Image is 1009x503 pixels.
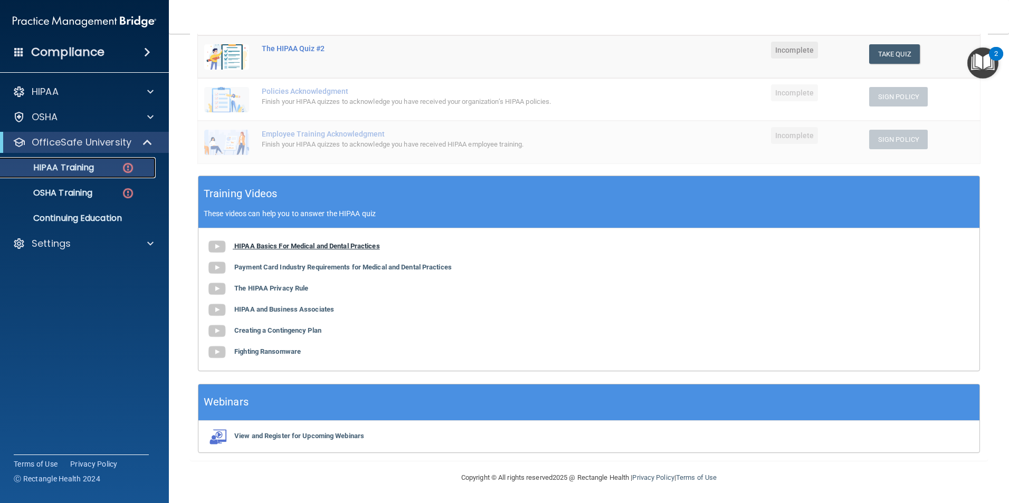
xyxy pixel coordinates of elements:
[869,87,928,107] button: Sign Policy
[121,161,135,175] img: danger-circle.6113f641.png
[234,432,364,440] b: View and Register for Upcoming Webinars
[262,44,636,53] div: The HIPAA Quiz #2
[70,459,118,469] a: Privacy Policy
[869,130,928,149] button: Sign Policy
[32,111,58,123] p: OSHA
[869,44,920,64] button: Take Quiz
[234,305,334,313] b: HIPAA and Business Associates
[234,284,308,292] b: The HIPAA Privacy Rule
[13,11,156,32] img: PMB logo
[206,236,227,257] img: gray_youtube_icon.38fcd6cc.png
[262,87,636,95] div: Policies Acknowledgment
[32,85,59,98] p: HIPAA
[14,473,100,484] span: Ⓒ Rectangle Health 2024
[234,347,301,355] b: Fighting Ransomware
[771,42,818,59] span: Incomplete
[13,85,154,98] a: HIPAA
[262,138,636,151] div: Finish your HIPAA quizzes to acknowledge you have received HIPAA employee training.
[206,257,227,278] img: gray_youtube_icon.38fcd6cc.png
[7,213,151,224] p: Continuing Education
[31,45,104,60] h4: Compliance
[204,393,249,411] h5: Webinars
[14,459,58,469] a: Terms of Use
[32,237,71,250] p: Settings
[262,130,636,138] div: Employee Training Acknowledgment
[7,162,94,173] p: HIPAA Training
[204,185,278,203] h5: Training Videos
[121,187,135,200] img: danger-circle.6113f641.png
[234,242,380,250] b: HIPAA Basics For Medical and Dental Practices
[13,237,154,250] a: Settings
[32,136,131,149] p: OfficeSafe University
[13,136,153,149] a: OfficeSafe University
[826,428,996,470] iframe: Drift Widget Chat Controller
[234,326,321,334] b: Creating a Contingency Plan
[206,299,227,321] img: gray_youtube_icon.38fcd6cc.png
[13,111,154,123] a: OSHA
[396,461,782,495] div: Copyright © All rights reserved 2025 @ Rectangle Health | |
[771,127,818,144] span: Incomplete
[632,473,674,481] a: Privacy Policy
[7,188,92,198] p: OSHA Training
[262,95,636,108] div: Finish your HIPAA quizzes to acknowledge you have received your organization’s HIPAA policies.
[967,47,998,79] button: Open Resource Center, 2 new notifications
[676,473,717,481] a: Terms of Use
[206,321,227,342] img: gray_youtube_icon.38fcd6cc.png
[204,209,974,218] p: These videos can help you to answer the HIPAA quiz
[234,263,452,271] b: Payment Card Industry Requirements for Medical and Dental Practices
[206,278,227,299] img: gray_youtube_icon.38fcd6cc.png
[206,429,227,444] img: webinarIcon.c7ebbf15.png
[994,54,998,67] div: 2
[771,84,818,101] span: Incomplete
[206,342,227,363] img: gray_youtube_icon.38fcd6cc.png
